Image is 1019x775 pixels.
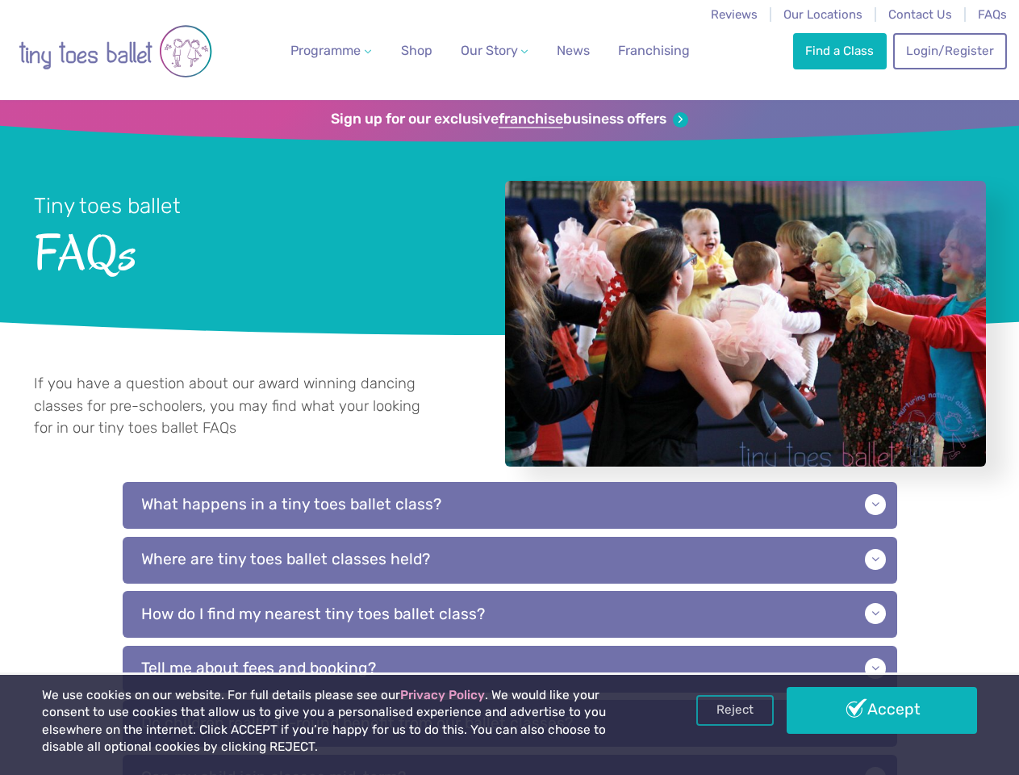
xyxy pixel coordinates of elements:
a: Our Story [453,35,534,67]
a: Franchising [612,35,696,67]
p: Where are tiny toes ballet classes held? [123,537,897,584]
span: FAQs [34,220,462,280]
p: We use cookies on our website. For full details please see our . We would like your consent to us... [42,687,649,756]
a: Programme [284,35,378,67]
p: If you have a question about our award winning dancing classes for pre-schoolers, you may find wh... [34,373,434,440]
a: Reject [696,695,774,726]
p: What happens in a tiny toes ballet class? [123,482,897,529]
strong: franchise [499,111,563,128]
a: Shop [395,35,439,67]
a: News [550,35,596,67]
span: Our Story [461,43,518,58]
a: Accept [787,687,977,734]
a: Contact Us [888,7,952,22]
a: Reviews [711,7,758,22]
a: Sign up for our exclusivefranchisebusiness offers [331,111,688,128]
a: Login/Register [893,33,1006,69]
span: Franchising [618,43,690,58]
a: Find a Class [793,33,887,69]
img: tiny toes ballet [19,10,212,92]
a: Privacy Policy [400,688,485,702]
p: How do I find my nearest tiny toes ballet class? [123,591,897,638]
a: Our Locations [783,7,862,22]
span: Programme [290,43,361,58]
p: Tell me about fees and booking? [123,646,897,693]
a: FAQs [978,7,1007,22]
small: Tiny toes ballet [34,193,181,219]
span: Shop [401,43,432,58]
span: News [557,43,590,58]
